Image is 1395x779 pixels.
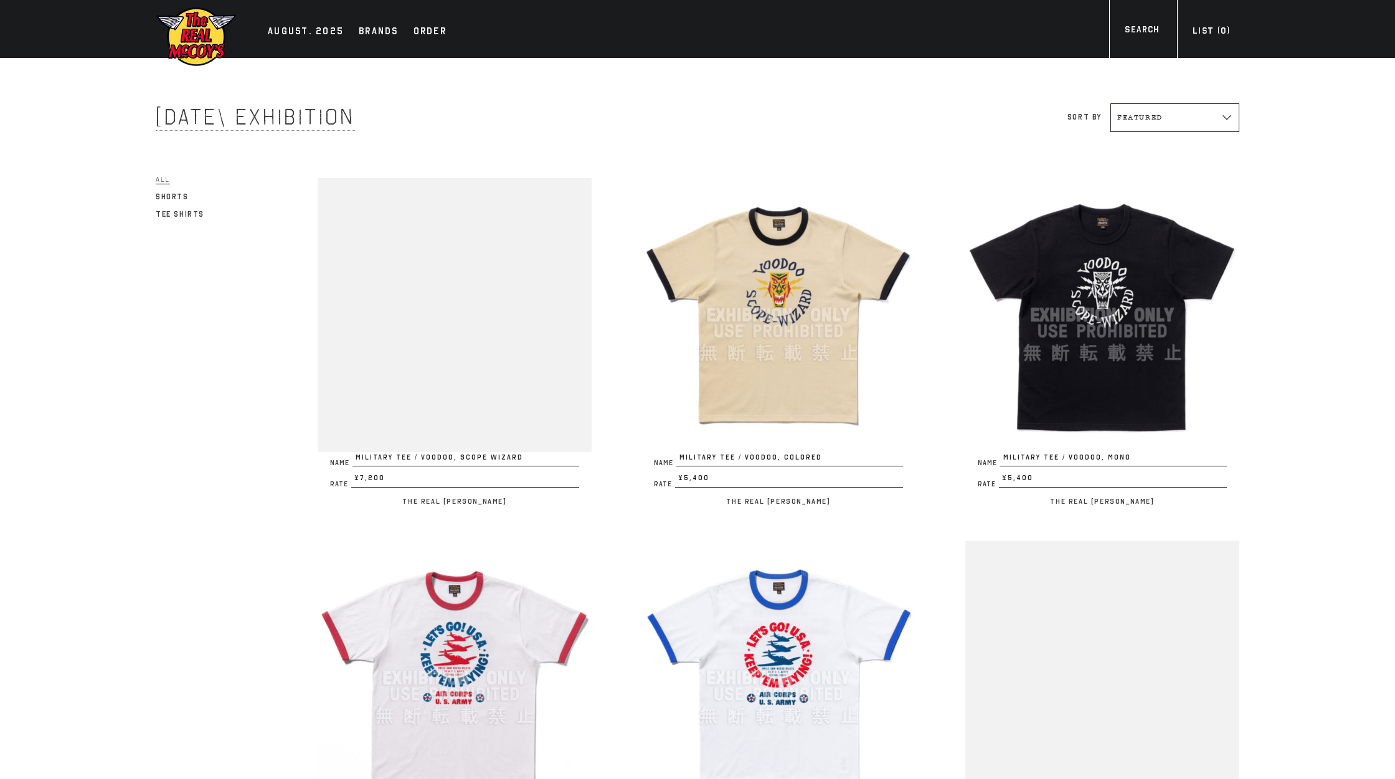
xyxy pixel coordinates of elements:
[156,6,237,67] img: mccoys-exhibition
[156,210,204,219] span: Tee Shirts
[156,192,189,201] span: Shorts
[262,24,350,41] a: AUGUST. 2025
[156,189,189,204] a: Shorts
[156,103,355,131] span: [DATE] Exhibition
[1000,452,1227,467] span: MILITARY TEE / VOODOO, MONO
[965,494,1239,509] p: The Real [PERSON_NAME]
[330,460,352,466] span: Name
[351,473,579,488] span: ¥7,200
[999,473,1227,488] span: ¥5,400
[156,175,170,184] span: All
[352,452,579,467] span: MILITARY TEE / VOODOO, SCOPE WIZARD
[1221,26,1226,36] span: 0
[1125,23,1159,40] div: Search
[675,473,903,488] span: ¥5,400
[965,178,1239,509] a: MILITARY TEE / VOODOO, MONO NameMILITARY TEE / VOODOO, MONO Rate¥5,400 The Real [PERSON_NAME]
[676,452,903,467] span: MILITARY TEE / VOODOO, COLORED
[965,178,1239,452] img: MILITARY TEE / VOODOO, MONO
[407,24,453,41] a: Order
[1067,113,1102,121] label: Sort by
[654,481,675,488] span: Rate
[330,481,351,488] span: Rate
[641,178,915,509] a: MILITARY TEE / VOODOO, COLORED NameMILITARY TEE / VOODOO, COLORED Rate¥5,400 The Real [PERSON_NAME]
[641,178,915,452] img: MILITARY TEE / VOODOO, COLORED
[978,481,999,488] span: Rate
[318,494,592,509] p: The Real [PERSON_NAME]
[978,460,1000,466] span: Name
[318,178,592,509] a: MILITARY TEE / VOODOO, SCOPE WIZARD NameMILITARY TEE / VOODOO, SCOPE WIZARD Rate¥7,200 The Real [...
[654,460,676,466] span: Name
[1177,24,1246,41] a: List (0)
[1193,24,1230,41] div: List ( )
[359,24,399,41] div: Brands
[1109,23,1175,40] a: Search
[268,24,344,41] div: AUGUST. 2025
[156,172,170,187] a: All
[641,494,915,509] p: The Real [PERSON_NAME]
[156,207,204,222] a: Tee Shirts
[414,24,447,41] div: Order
